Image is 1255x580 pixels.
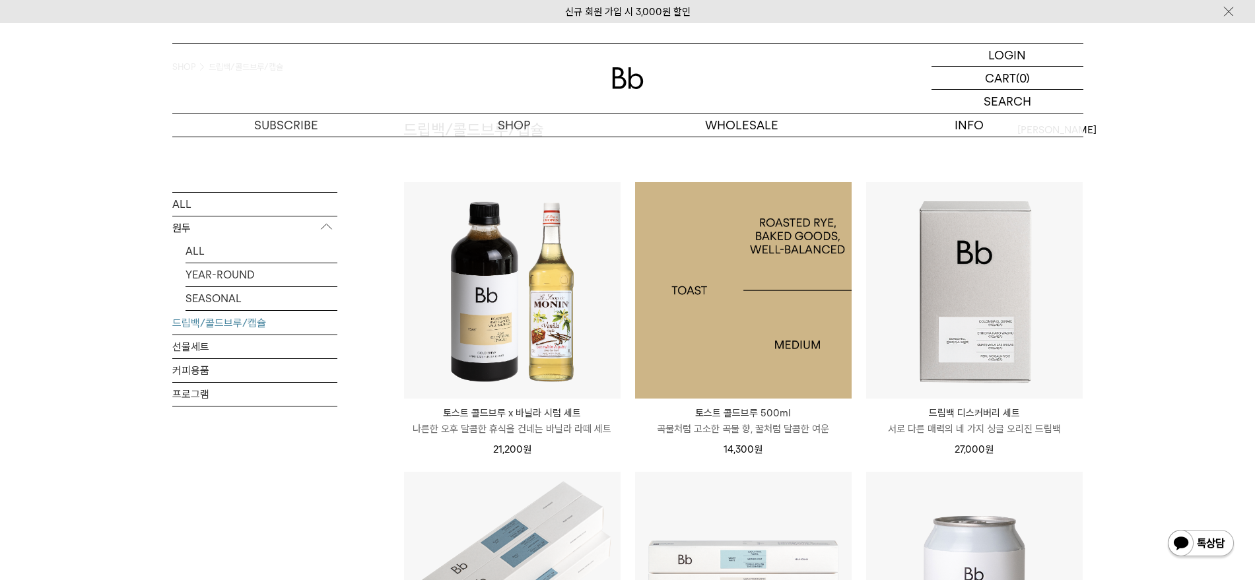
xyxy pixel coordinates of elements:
p: LOGIN [988,44,1026,66]
img: 카카오톡 채널 1:1 채팅 버튼 [1167,529,1235,560]
img: 1000001201_add2_039.jpg [635,182,852,399]
a: CART (0) [932,67,1083,90]
img: 토스트 콜드브루 x 바닐라 시럽 세트 [404,182,621,399]
a: SHOP [400,113,628,137]
span: 21,200 [493,443,531,455]
p: (0) [1016,67,1030,89]
a: 토스트 콜드브루 x 바닐라 시럽 세트 나른한 오후 달콤한 휴식을 건네는 바닐라 라떼 세트 [404,405,621,437]
a: 토스트 콜드브루 500ml 곡물처럼 고소한 곡물 향, 꿀처럼 달콤한 여운 [635,405,852,437]
img: 드립백 디스커버리 세트 [866,182,1083,399]
a: SUBSCRIBE [172,113,400,137]
a: SEASONAL [186,286,337,309]
img: 로고 [612,67,644,89]
a: 드립백 디스커버리 세트 서로 다른 매력의 네 가지 싱글 오리진 드립백 [866,405,1083,437]
span: 원 [985,443,994,455]
p: 토스트 콜드브루 x 바닐라 시럽 세트 [404,405,621,421]
a: 프로그램 [172,382,337,405]
a: ALL [172,192,337,215]
span: 14,300 [724,443,763,455]
span: 원 [523,443,531,455]
a: 신규 회원 가입 시 3,000원 할인 [565,6,691,18]
p: 서로 다른 매력의 네 가지 싱글 오리진 드립백 [866,421,1083,437]
p: 곡물처럼 고소한 곡물 향, 꿀처럼 달콤한 여운 [635,421,852,437]
a: 드립백/콜드브루/캡슐 [172,311,337,334]
a: YEAR-ROUND [186,263,337,286]
p: 나른한 오후 달콤한 휴식을 건네는 바닐라 라떼 세트 [404,421,621,437]
span: 27,000 [955,443,994,455]
p: 원두 [172,216,337,240]
p: INFO [856,113,1083,137]
p: CART [985,67,1016,89]
p: WHOLESALE [628,113,856,137]
a: 선물세트 [172,335,337,358]
span: 원 [754,443,763,455]
a: LOGIN [932,44,1083,67]
p: SEARCH [984,90,1031,113]
a: 토스트 콜드브루 500ml [635,182,852,399]
p: 토스트 콜드브루 500ml [635,405,852,421]
p: 드립백 디스커버리 세트 [866,405,1083,421]
a: 커피용품 [172,358,337,381]
a: ALL [186,239,337,262]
